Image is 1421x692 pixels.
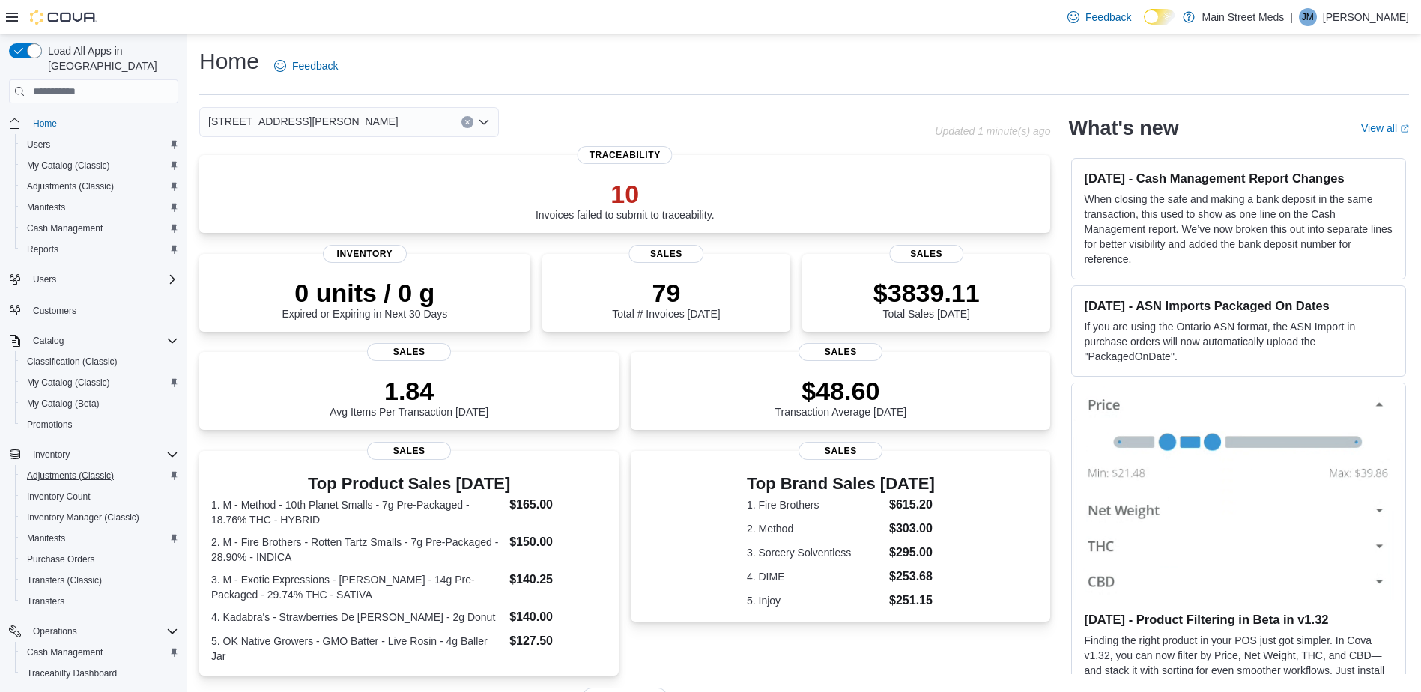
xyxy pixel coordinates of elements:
a: Purchase Orders [21,550,101,568]
a: Customers [27,302,82,320]
a: Traceabilty Dashboard [21,664,123,682]
a: Reports [21,240,64,258]
dt: 4. DIME [747,569,883,584]
dt: 2. M - Fire Brothers - Rotten Tartz Smalls - 7g Pre-Packaged - 28.90% - INDICA [211,535,503,565]
span: My Catalog (Classic) [21,157,178,174]
button: Transfers [15,591,184,612]
span: Sales [629,245,703,263]
span: Sales [889,245,963,263]
button: Operations [27,622,83,640]
span: Inventory [323,245,407,263]
p: | [1290,8,1293,26]
h3: [DATE] - Cash Management Report Changes [1084,171,1393,186]
button: My Catalog (Classic) [15,372,184,393]
span: Traceabilty Dashboard [21,664,178,682]
a: Classification (Classic) [21,353,124,371]
div: Total Sales [DATE] [873,278,980,320]
span: Adjustments (Classic) [27,180,114,192]
p: $48.60 [775,376,907,406]
span: Users [33,273,56,285]
dt: 5. Injoy [747,593,883,608]
span: Adjustments (Classic) [21,177,178,195]
span: Purchase Orders [21,550,178,568]
span: Reports [21,240,178,258]
button: Adjustments (Classic) [15,176,184,197]
span: Transfers (Classic) [21,571,178,589]
span: My Catalog (Beta) [27,398,100,410]
span: Home [27,114,178,133]
dt: 1. Fire Brothers [747,497,883,512]
img: Cova [30,10,97,25]
span: Transfers [27,595,64,607]
h3: Top Brand Sales [DATE] [747,475,935,493]
a: Inventory Count [21,488,97,506]
h2: What's new [1068,116,1178,140]
span: Customers [33,305,76,317]
a: Inventory Manager (Classic) [21,509,145,526]
dd: $165.00 [509,496,607,514]
div: Total # Invoices [DATE] [612,278,720,320]
span: Reports [27,243,58,255]
a: Home [27,115,63,133]
dd: $251.15 [889,592,935,610]
span: Promotions [21,416,178,434]
span: Inventory [27,446,178,464]
span: Adjustments (Classic) [27,470,114,482]
span: Users [27,270,178,288]
span: Inventory Count [21,488,178,506]
p: 0 units / 0 g [282,278,447,308]
span: Transfers [21,592,178,610]
span: Cash Management [27,646,103,658]
span: Manifests [27,532,65,544]
button: Catalog [3,330,184,351]
p: 1.84 [330,376,488,406]
p: [PERSON_NAME] [1323,8,1409,26]
a: Feedback [268,51,344,81]
button: Users [3,269,184,290]
button: Cash Management [15,642,184,663]
div: Avg Items Per Transaction [DATE] [330,376,488,418]
dd: $140.00 [509,608,607,626]
span: Classification (Classic) [27,356,118,368]
dt: 4. Kadabra's - Strawberries De [PERSON_NAME] - 2g Donut [211,610,503,625]
span: My Catalog (Beta) [21,395,178,413]
span: Manifests [27,201,65,213]
button: Reports [15,239,184,260]
input: Dark Mode [1144,9,1175,25]
span: Cash Management [21,219,178,237]
span: Promotions [27,419,73,431]
div: Transaction Average [DATE] [775,376,907,418]
span: Sales [367,343,451,361]
button: Inventory Count [15,486,184,507]
a: Adjustments (Classic) [21,467,120,485]
button: Inventory [27,446,76,464]
span: Inventory Manager (Classic) [27,512,139,523]
span: Manifests [21,198,178,216]
span: Sales [799,442,882,460]
a: Cash Management [21,643,109,661]
h3: [DATE] - Product Filtering in Beta in v1.32 [1084,612,1393,627]
button: Manifests [15,528,184,549]
p: $3839.11 [873,278,980,308]
button: Clear input [461,116,473,128]
span: Load All Apps in [GEOGRAPHIC_DATA] [42,43,178,73]
span: Manifests [21,529,178,547]
a: Manifests [21,198,71,216]
span: Users [27,139,50,151]
span: Cash Management [27,222,103,234]
p: When closing the safe and making a bank deposit in the same transaction, this used to show as one... [1084,192,1393,267]
dd: $127.50 [509,632,607,650]
button: Home [3,112,184,134]
span: Operations [33,625,77,637]
button: Open list of options [478,116,490,128]
dt: 5. OK Native Growers - GMO Batter - Live Rosin - 4g Baller Jar [211,634,503,664]
span: Feedback [292,58,338,73]
span: Adjustments (Classic) [21,467,178,485]
button: Transfers (Classic) [15,570,184,591]
button: Inventory [3,444,184,465]
a: Cash Management [21,219,109,237]
span: Transfers (Classic) [27,574,102,586]
button: Users [15,134,184,155]
span: Purchase Orders [27,553,95,565]
button: Purchase Orders [15,549,184,570]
